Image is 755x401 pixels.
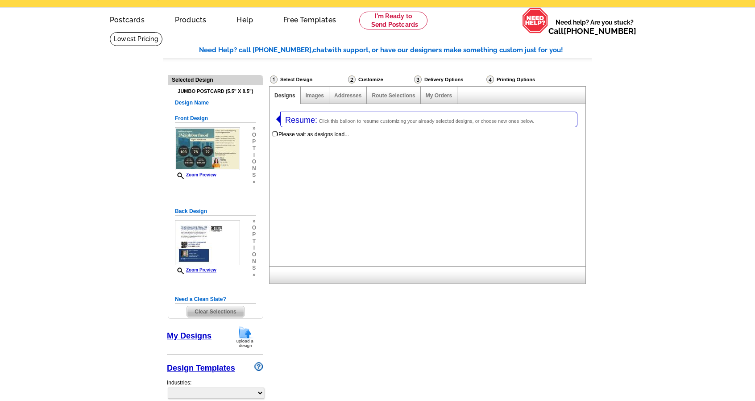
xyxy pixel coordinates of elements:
a: Zoom Preview [175,267,216,272]
a: Images [306,92,324,99]
span: Need help? Are you stuck? [548,18,641,36]
span: n [252,258,256,265]
a: Route Selections [372,92,415,99]
a: My Designs [167,331,212,340]
img: Select Design [270,75,278,84]
span: » [252,179,256,185]
img: GENPJF_LatestNeighborhood_All.jpg [175,127,240,170]
span: » [252,125,256,132]
a: Help [222,8,267,29]
a: My Orders [426,92,452,99]
span: Resume: [285,116,317,125]
h5: Need a Clean Slate? [175,295,256,304]
a: Free Templates [269,8,350,29]
img: GENPJB_BlueQr_Sample.jpg [175,220,240,265]
h5: Front Design [175,114,256,123]
h5: Back Design [175,207,256,216]
a: Addresses [334,92,361,99]
img: loading... [271,130,278,138]
span: o [252,251,256,258]
div: Delivery Options [413,75,485,84]
a: Design Templates [167,363,235,372]
div: Printing Options [485,75,565,84]
a: Zoom Preview [175,172,216,177]
span: n [252,165,256,172]
h4: Jumbo Postcard (5.5" x 8.5") [175,88,256,94]
span: Click this balloon to resume customizing your already selected designs, or choose new ones below. [319,118,534,124]
img: leftArrow.png [276,112,280,126]
img: help [522,8,548,33]
span: s [252,172,256,179]
span: t [252,145,256,152]
img: upload-design [233,326,257,348]
span: i [252,245,256,251]
span: i [252,152,256,159]
div: Customize [347,75,413,86]
span: chat [313,46,327,54]
a: Postcards [95,8,159,29]
span: o [252,159,256,165]
img: Printing Options & Summary [486,75,494,84]
div: Please wait as designs load... [278,130,349,138]
div: Need Help? call [PHONE_NUMBER], with support, or have our designers make something custom just fo... [199,45,592,55]
span: s [252,265,256,272]
span: t [252,238,256,245]
span: Call [548,26,636,36]
a: [PHONE_NUMBER] [564,26,636,36]
h5: Design Name [175,99,256,107]
span: o [252,132,256,138]
div: Select Design [269,75,347,86]
span: p [252,138,256,145]
span: » [252,272,256,278]
a: Products [161,8,221,29]
span: p [252,231,256,238]
img: Delivery Options [414,75,422,84]
span: o [252,225,256,231]
span: Clear Selections [187,306,244,317]
a: Designs [274,92,295,99]
span: » [252,218,256,225]
div: Selected Design [168,75,263,84]
img: Customize [348,75,356,84]
img: design-wizard-help-icon.png [254,362,263,371]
